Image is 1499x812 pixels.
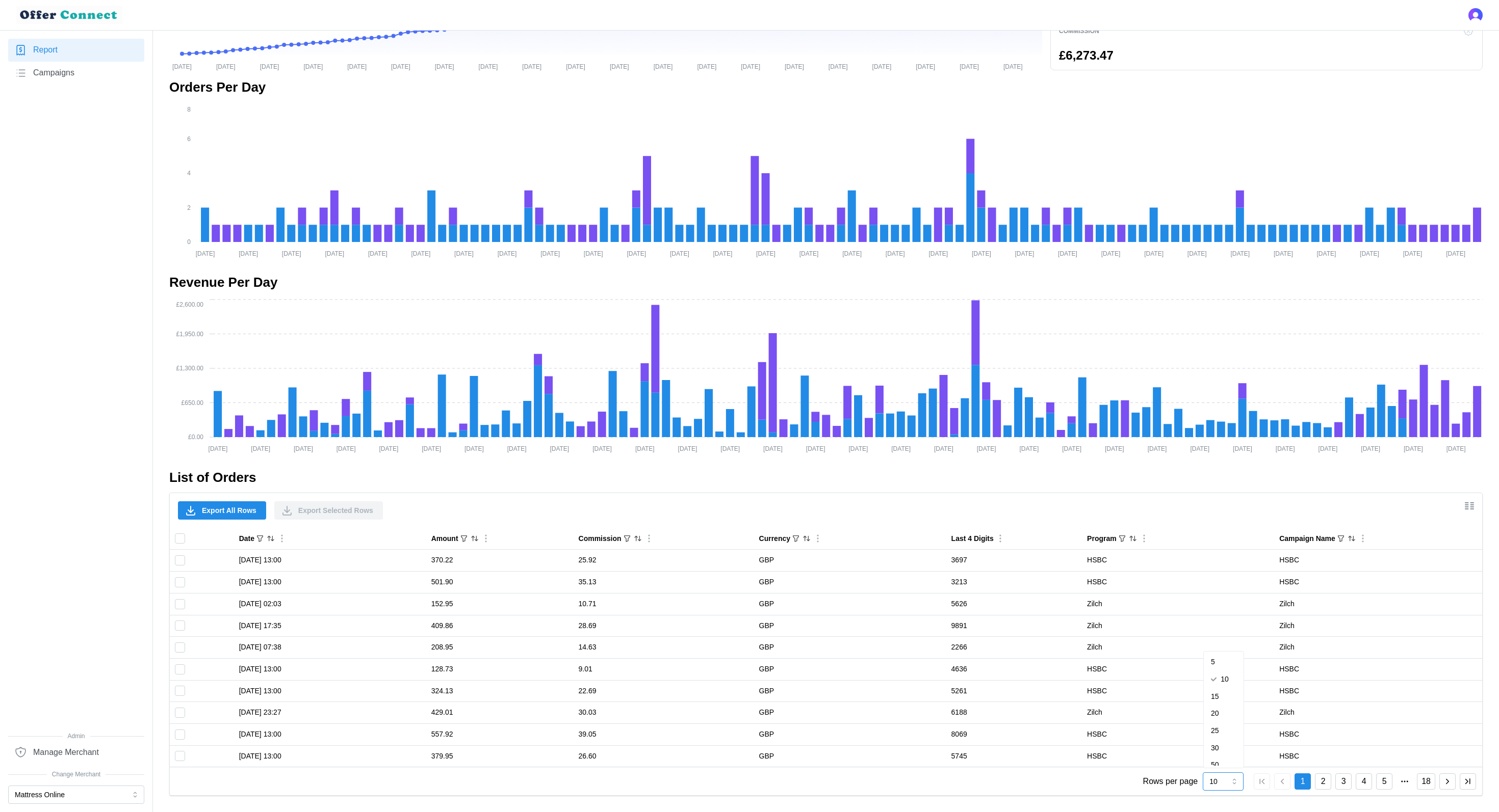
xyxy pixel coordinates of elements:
[411,250,431,257] tspan: [DATE]
[251,445,270,452] tspan: [DATE]
[431,533,458,545] div: Amount
[1274,702,1482,724] td: Zilch
[187,239,191,246] tspan: 0
[610,63,629,70] tspan: [DATE]
[785,63,804,70] tspan: [DATE]
[298,502,373,519] span: Export Selected Rows
[1376,773,1392,790] button: 5
[802,534,811,543] button: Sort by Currency ascending
[202,502,256,519] span: Export All Rows
[176,365,204,372] tspan: £1,300.00
[1211,691,1219,702] span: 15
[754,550,946,572] td: GBP
[175,620,185,631] input: Toggle select row
[1274,550,1482,572] td: HSBC
[1019,445,1039,452] tspan: [DATE]
[282,250,301,257] tspan: [DATE]
[806,445,825,452] tspan: [DATE]
[234,593,426,615] td: [DATE] 02:03
[426,702,574,724] td: 429.01
[1361,445,1380,452] tspan: [DATE]
[1356,773,1372,790] button: 4
[946,658,1082,680] td: 4636
[1082,550,1274,572] td: HSBC
[1059,49,1114,62] p: £6,273.47
[274,501,383,520] button: Export Selected Rows
[187,204,191,211] tspan: 2
[294,445,313,452] tspan: [DATE]
[239,250,258,257] tspan: [DATE]
[33,44,58,57] span: Report
[175,599,185,609] input: Toggle select row
[574,680,754,702] td: 22.69
[754,658,946,680] td: GBP
[1128,534,1138,543] button: Sort by Program ascending
[842,250,862,257] tspan: [DATE]
[33,67,74,79] span: Campaigns
[33,746,99,759] span: Manage Merchant
[946,745,1082,767] td: 5745
[175,642,185,653] input: Toggle select row
[1317,250,1336,257] tspan: [DATE]
[234,745,426,767] td: [DATE] 13:00
[16,6,122,24] img: loyalBe Logo
[574,745,754,767] td: 26.60
[1279,533,1335,545] div: Campaign Name
[1144,250,1164,257] tspan: [DATE]
[303,63,323,70] tspan: [DATE]
[426,572,574,593] td: 501.90
[1276,445,1295,452] tspan: [DATE]
[175,708,185,718] input: Toggle select row
[759,533,790,545] div: Currency
[886,250,905,257] tspan: [DATE]
[454,250,474,257] tspan: [DATE]
[951,533,994,545] div: Last 4 Digits
[8,62,144,85] a: Campaigns
[1233,445,1252,452] tspan: [DATE]
[754,593,946,615] td: GBP
[812,533,823,544] button: Column Actions
[566,63,585,70] tspan: [DATE]
[464,445,484,452] tspan: [DATE]
[182,399,204,407] tspan: £650.00
[1274,593,1482,615] td: Zilch
[946,637,1082,659] td: 2266
[763,445,783,452] tspan: [DATE]
[1274,658,1482,680] td: HSBC
[1446,445,1466,452] tspan: [DATE]
[187,170,191,177] tspan: 4
[1274,637,1482,659] td: Zilch
[1211,657,1215,668] span: 5
[175,533,185,544] input: Toggle select all
[960,63,979,70] tspan: [DATE]
[1417,773,1435,790] button: 18
[169,469,1483,486] h2: List of Orders
[1360,250,1379,257] tspan: [DATE]
[720,445,740,452] tspan: [DATE]
[178,501,266,520] button: Export All Rows
[239,533,254,545] div: Date
[522,63,541,70] tspan: [DATE]
[1468,8,1483,22] button: Open user button
[187,106,191,113] tspan: 8
[1082,723,1274,745] td: HSBC
[540,250,560,257] tspan: [DATE]
[234,615,426,637] td: [DATE] 17:35
[1211,708,1219,719] span: 20
[266,534,275,543] button: Sort by Date descending
[1082,615,1274,637] td: Zilch
[872,63,892,70] tspan: [DATE]
[756,250,776,257] tspan: [DATE]
[579,533,622,545] div: Commission
[1404,445,1423,452] tspan: [DATE]
[426,550,574,572] td: 370.22
[946,615,1082,637] td: 9891
[754,745,946,767] td: GBP
[1082,702,1274,724] td: Zilch
[1446,250,1465,257] tspan: [DATE]
[754,680,946,702] td: GBP
[1148,445,1167,452] tspan: [DATE]
[426,723,574,745] td: 557.92
[426,615,574,637] td: 409.86
[1211,743,1219,754] span: 30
